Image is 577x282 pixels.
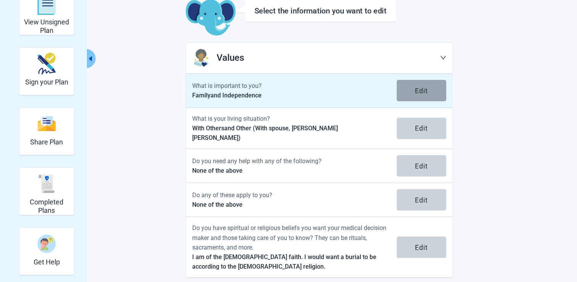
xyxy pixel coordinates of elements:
[37,235,56,253] img: person-question-x68TBcxA.svg
[23,198,71,214] h2: Completed Plans
[192,166,387,175] p: None of the above
[23,18,71,34] h2: View Unsigned Plan
[37,175,56,193] img: svg%3e
[192,252,387,271] p: I am of the [DEMOGRAPHIC_DATA] faith. I would want a burial to be according to the [DEMOGRAPHIC_D...
[34,258,60,266] h2: Get Help
[192,91,387,100] p: Family and Independence
[37,115,56,132] img: svg%3e
[30,138,63,146] h2: Share Plan
[192,157,321,165] label: Do you need any help with any of the following?
[397,237,446,258] button: Edit
[192,200,387,209] p: None of the above
[192,123,387,143] p: With Others and Other (With spouse, [PERSON_NAME] [PERSON_NAME])
[397,118,446,139] button: Edit
[19,47,74,95] div: Sign your Plan
[19,227,74,275] div: Get Help
[25,78,68,86] h2: Sign your Plan
[192,81,387,91] p: What is important to you?
[217,51,440,65] h1: Values
[192,49,211,67] img: Step Icon
[254,6,386,15] div: Select the information you want to edit
[415,243,428,251] div: Edit
[415,87,428,94] div: Edit
[192,191,272,199] label: Do any of these apply to you?
[86,49,96,68] button: Collapse menu
[87,55,94,62] span: caret-left
[192,114,387,123] p: What is your living situation?
[397,80,446,101] button: Edit
[415,162,428,170] div: Edit
[415,196,428,204] div: Edit
[440,55,446,61] span: down
[415,125,428,132] div: Edit
[37,53,56,75] img: make_plan_official-CpYJDfBD.svg
[397,189,446,211] button: Edit
[192,223,387,252] p: Do you have spiritual or religious beliefs you want your medical decision maker and those taking ...
[19,107,74,155] div: Share Plan
[19,167,74,215] div: Completed Plans
[397,155,446,177] button: Edit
